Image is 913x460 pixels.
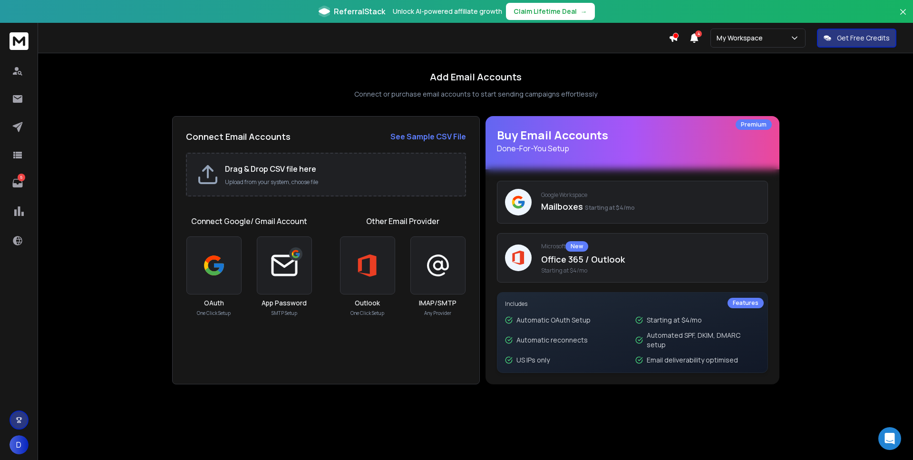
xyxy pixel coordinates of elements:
[390,131,466,142] a: See Sample CSV File
[497,127,768,154] h1: Buy Email Accounts
[497,143,768,154] p: Done-For-You Setup
[647,315,702,325] p: Starting at $4/mo
[430,70,522,84] h1: Add Email Accounts
[186,130,291,143] h2: Connect Email Accounts
[837,33,890,43] p: Get Free Credits
[8,174,27,193] a: 5
[516,315,591,325] p: Automatic OAuth Setup
[565,241,588,252] div: New
[541,191,760,199] p: Google Workspace
[355,298,380,308] h3: Outlook
[272,310,297,317] p: SMTP Setup
[516,335,588,345] p: Automatic reconnects
[424,310,451,317] p: Any Provider
[541,241,760,252] p: Microsoft
[10,435,29,454] button: D
[728,298,764,308] div: Features
[334,6,385,17] span: ReferralStack
[541,200,760,213] p: Mailboxes
[191,215,307,227] h1: Connect Google/ Gmail Account
[197,310,231,317] p: One Click Setup
[585,204,635,212] span: Starting at $4/mo
[366,215,439,227] h1: Other Email Provider
[817,29,896,48] button: Get Free Credits
[581,7,587,16] span: →
[897,6,909,29] button: Close banner
[541,267,760,274] span: Starting at $4/mo
[350,310,384,317] p: One Click Setup
[717,33,767,43] p: My Workspace
[354,89,597,99] p: Connect or purchase email accounts to start sending campaigns effortlessly
[225,163,456,175] h2: Drag & Drop CSV file here
[541,253,760,266] p: Office 365 / Outlook
[204,298,224,308] h3: OAuth
[516,355,550,365] p: US IPs only
[647,331,760,350] p: Automated SPF, DKIM, DMARC setup
[506,3,595,20] button: Claim Lifetime Deal→
[393,7,502,16] p: Unlock AI-powered affiliate growth
[18,174,25,181] p: 5
[505,300,760,308] p: Includes
[647,355,738,365] p: Email deliverability optimised
[695,30,702,37] span: 4
[419,298,456,308] h3: IMAP/SMTP
[736,119,772,130] div: Premium
[225,178,456,186] p: Upload from your system, choose file
[262,298,307,308] h3: App Password
[878,427,901,450] div: Open Intercom Messenger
